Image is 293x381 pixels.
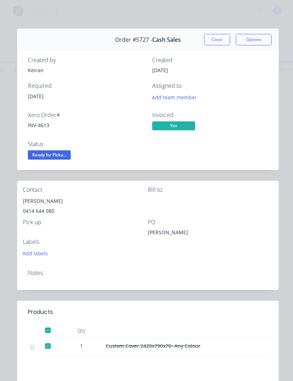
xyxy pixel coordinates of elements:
[23,239,148,245] div: Labels
[152,121,195,130] span: Yes
[28,82,144,89] div: Required
[28,150,71,159] span: Ready for Picku...
[152,57,268,64] div: Created
[23,196,148,219] div: [PERSON_NAME]0414 644 080
[28,270,268,276] div: Notes
[28,112,144,119] div: Xero Order #
[28,141,144,147] div: Status
[152,82,268,89] div: Assigned to
[80,342,83,350] span: 1
[28,121,144,129] div: INV-4613
[152,36,181,43] span: Cash Sales
[28,57,144,64] div: Created by
[152,112,268,119] div: Invoiced
[23,219,148,226] div: Pick up
[152,67,168,74] span: [DATE]
[148,186,273,193] div: Bill to
[19,248,52,258] button: Add labels
[28,150,71,161] button: Ready for Picku...
[60,324,103,338] div: Qty
[236,34,272,45] button: Options
[28,308,53,316] div: Products
[28,93,44,100] span: [DATE]
[28,66,144,74] div: Keiran
[148,229,237,239] div: [PERSON_NAME]
[23,196,148,206] div: [PERSON_NAME]
[152,92,201,102] button: Add team member
[23,206,148,216] div: 0414 644 080
[115,36,152,43] span: Order #5727 -
[204,34,230,45] button: Close
[23,186,148,193] div: Contact
[148,219,273,226] div: PO
[106,342,200,349] span: Custom Cover 2420x790x70- Any Colour
[148,92,201,102] button: Add team member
